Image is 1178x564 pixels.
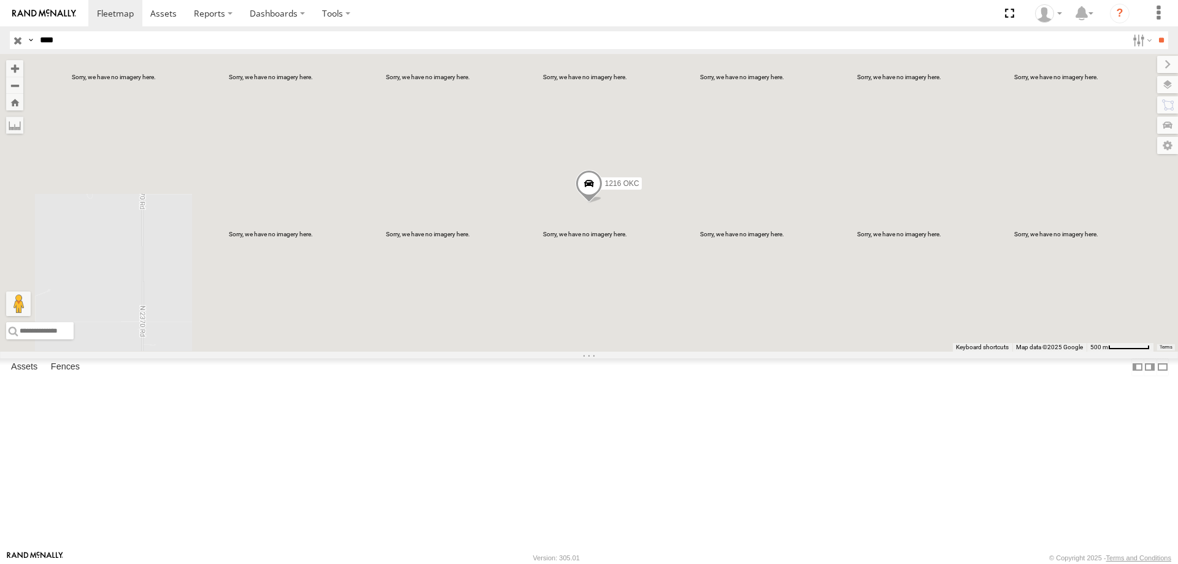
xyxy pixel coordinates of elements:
[1031,4,1066,23] div: Randy Yohe
[1160,345,1172,350] a: Terms
[26,31,36,49] label: Search Query
[5,358,44,376] label: Assets
[6,60,23,77] button: Zoom in
[1157,358,1169,376] label: Hide Summary Table
[6,77,23,94] button: Zoom out
[6,117,23,134] label: Measure
[605,179,639,188] span: 1216 OKC
[7,552,63,564] a: Visit our Website
[533,554,580,562] div: Version: 305.01
[1016,344,1083,350] span: Map data ©2025 Google
[1110,4,1130,23] i: ?
[1144,358,1156,376] label: Dock Summary Table to the Right
[1106,554,1171,562] a: Terms and Conditions
[6,94,23,110] button: Zoom Home
[1128,31,1154,49] label: Search Filter Options
[1090,344,1108,350] span: 500 m
[956,343,1009,352] button: Keyboard shortcuts
[12,9,76,18] img: rand-logo.svg
[1131,358,1144,376] label: Dock Summary Table to the Left
[1087,343,1153,352] button: Map Scale: 500 m per 64 pixels
[1157,137,1178,154] label: Map Settings
[45,358,86,376] label: Fences
[6,292,31,316] button: Drag Pegman onto the map to open Street View
[1049,554,1171,562] div: © Copyright 2025 -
